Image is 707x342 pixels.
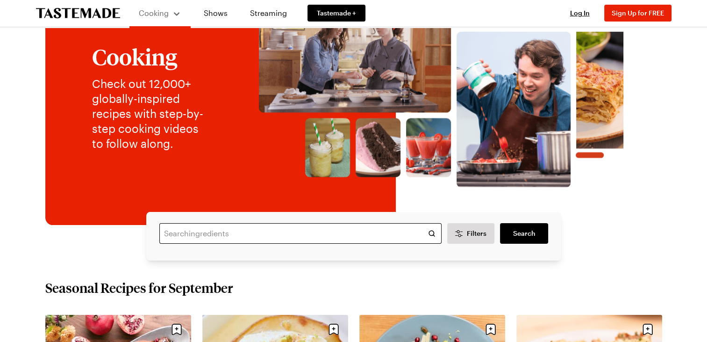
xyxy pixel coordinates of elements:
span: Sign Up for FREE [612,9,664,17]
button: Save recipe [482,320,500,338]
span: Search [513,229,535,238]
span: Cooking [139,8,169,17]
button: Save recipe [168,320,186,338]
a: filters [500,223,548,244]
p: Check out 12,000+ globally-inspired recipes with step-by-step cooking videos to follow along. [92,76,211,151]
button: Cooking [139,4,181,22]
button: Log In [561,8,599,18]
button: Sign Up for FREE [604,5,671,22]
h2: Seasonal Recipes for September [45,279,233,296]
a: To Tastemade Home Page [36,8,120,19]
h1: Cooking [92,44,211,69]
button: Desktop filters [447,223,495,244]
a: Tastemade + [307,5,365,22]
span: Filters [466,229,486,238]
button: Save recipe [639,320,657,338]
button: Save recipe [325,320,343,338]
span: Log In [570,9,590,17]
span: Tastemade + [317,8,356,18]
